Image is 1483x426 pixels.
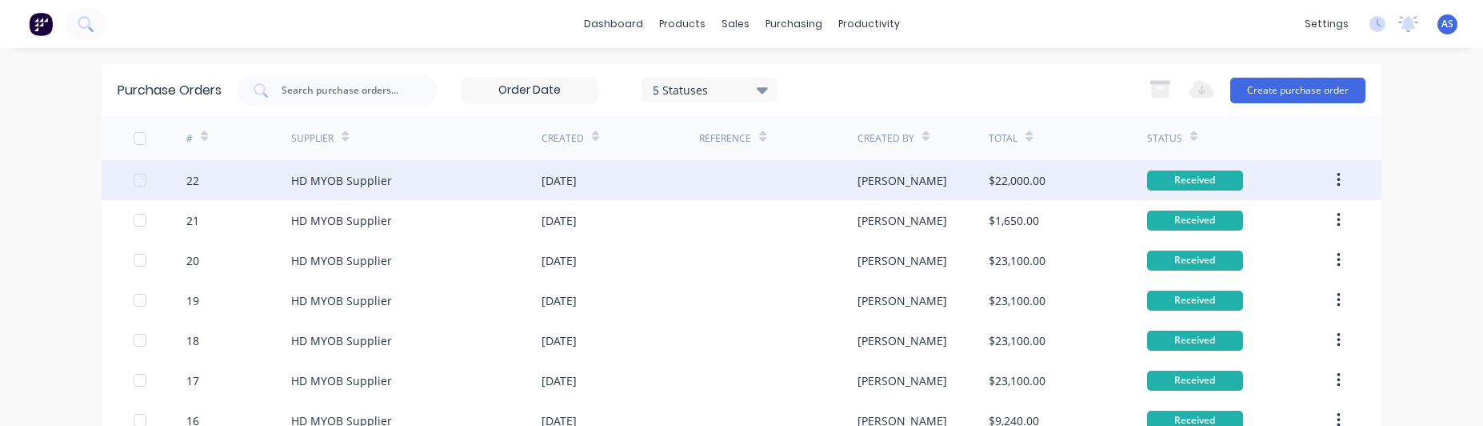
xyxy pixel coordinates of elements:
[291,372,392,389] div: HD MYOB Supplier
[1230,78,1365,103] button: Create purchase order
[989,252,1045,269] div: $23,100.00
[576,12,651,36] a: dashboard
[989,292,1045,309] div: $23,100.00
[291,172,392,189] div: HD MYOB Supplier
[291,332,392,349] div: HD MYOB Supplier
[542,252,577,269] div: [DATE]
[830,12,908,36] div: productivity
[118,81,222,100] div: Purchase Orders
[462,78,597,102] input: Order Date
[291,131,334,146] div: Supplier
[542,292,577,309] div: [DATE]
[542,131,584,146] div: Created
[291,212,392,229] div: HD MYOB Supplier
[989,212,1039,229] div: $1,650.00
[291,252,392,269] div: HD MYOB Supplier
[1297,12,1357,36] div: settings
[29,12,53,36] img: Factory
[857,372,947,389] div: [PERSON_NAME]
[857,212,947,229] div: [PERSON_NAME]
[1147,251,1243,271] div: Received
[857,332,947,349] div: [PERSON_NAME]
[542,172,577,189] div: [DATE]
[989,332,1045,349] div: $23,100.00
[186,292,199,309] div: 19
[653,81,767,98] div: 5 Statuses
[857,292,947,309] div: [PERSON_NAME]
[1147,331,1243,351] div: Received
[989,131,1017,146] div: Total
[291,292,392,309] div: HD MYOB Supplier
[186,372,199,389] div: 17
[1147,371,1243,391] div: Received
[1441,17,1453,31] span: AS
[857,252,947,269] div: [PERSON_NAME]
[989,172,1045,189] div: $22,000.00
[280,82,413,98] input: Search purchase orders...
[857,131,914,146] div: Created By
[186,252,199,269] div: 20
[542,212,577,229] div: [DATE]
[186,332,199,349] div: 18
[542,332,577,349] div: [DATE]
[989,372,1045,389] div: $23,100.00
[186,131,193,146] div: #
[186,212,199,229] div: 21
[699,131,751,146] div: Reference
[1147,291,1243,311] div: Received
[651,12,714,36] div: products
[857,172,947,189] div: [PERSON_NAME]
[186,172,199,189] div: 22
[542,372,577,389] div: [DATE]
[714,12,757,36] div: sales
[1147,131,1182,146] div: Status
[1147,211,1243,231] div: Received
[757,12,830,36] div: purchasing
[1147,171,1243,191] div: Received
